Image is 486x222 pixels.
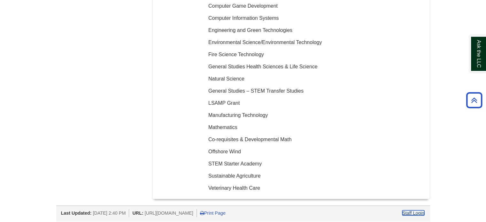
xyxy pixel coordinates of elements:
[61,211,92,216] span: Last Updated:
[208,99,344,108] p: LSAMP Grant
[208,26,344,35] p: Engineering and Green Technologies
[208,87,344,96] p: General Studies – STEM Transfer Studies
[93,211,126,216] span: [DATE] 2:40 PM
[208,123,344,132] p: Mathematics
[208,184,344,193] p: Veterinary Health Care
[208,111,344,120] p: Manufacturing Technology
[402,211,424,216] a: Staff Login
[145,211,193,216] span: [URL][DOMAIN_NAME]
[200,211,204,215] i: Print Page
[208,147,344,156] p: Offshore Wind
[208,74,344,83] p: Natural Science
[208,14,344,23] p: Computer Information Systems
[208,62,344,71] p: General Studies Health Sciences & Life Science
[208,159,344,168] p: STEM Starter Academy
[464,96,484,104] a: Back to Top
[208,2,344,11] p: Computer Game Development
[208,135,344,144] p: Co-requisites & Developmental Math
[200,211,226,216] a: Print Page
[132,211,143,216] span: URL:
[208,50,344,59] p: Fire Science Technology
[208,172,344,180] p: Sustainable Agriculture
[208,38,344,47] p: Environmental Science/Environmental Technology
